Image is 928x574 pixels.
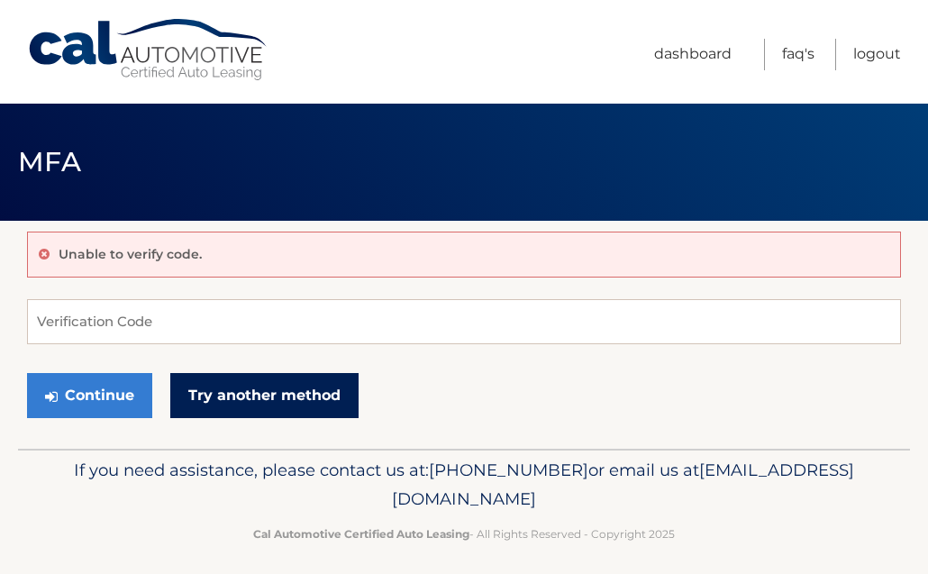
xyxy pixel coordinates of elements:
[253,527,469,541] strong: Cal Automotive Certified Auto Leasing
[45,456,883,514] p: If you need assistance, please contact us at: or email us at
[429,460,588,480] span: [PHONE_NUMBER]
[654,39,732,70] a: Dashboard
[27,299,901,344] input: Verification Code
[18,145,81,178] span: MFA
[782,39,814,70] a: FAQ's
[853,39,901,70] a: Logout
[170,373,359,418] a: Try another method
[27,18,270,82] a: Cal Automotive
[45,524,883,543] p: - All Rights Reserved - Copyright 2025
[392,460,854,509] span: [EMAIL_ADDRESS][DOMAIN_NAME]
[27,373,152,418] button: Continue
[59,246,202,262] p: Unable to verify code.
